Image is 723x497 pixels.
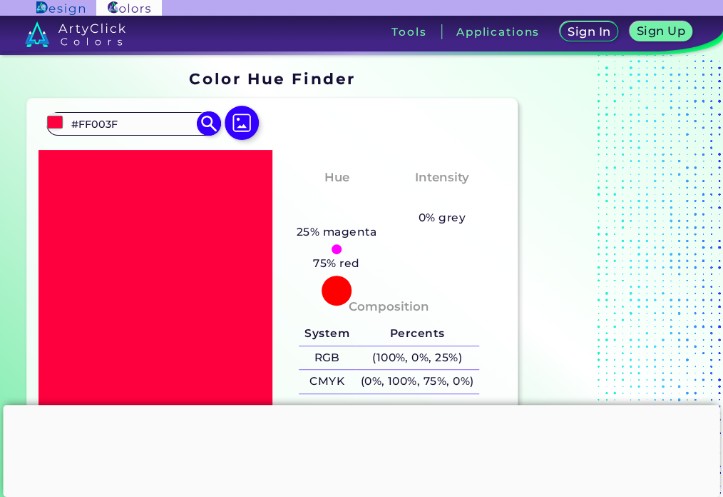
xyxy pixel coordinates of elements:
img: icon search [197,111,222,136]
h5: CMYK [299,370,354,393]
h5: Sign In [570,26,608,37]
h5: (0%, 100%, 75%, 0%) [355,370,479,393]
img: logo_artyclick_colors_white.svg [25,21,125,47]
h5: Percents [355,322,479,346]
h3: Tools [391,26,426,37]
img: ArtyClick Design logo [36,1,84,15]
a: Sign In [563,23,615,41]
h5: 0% grey [419,209,466,227]
iframe: Advertisement [4,405,720,493]
h5: (100%, 0%, 25%) [355,346,479,370]
h3: Pinkish Red [292,189,381,223]
h4: Intensity [415,167,469,188]
iframe: Advertisement [523,65,702,490]
h4: Hue [324,167,349,188]
img: icon picture [225,106,259,140]
h3: Applications [456,26,540,37]
h5: 25% magenta [291,223,382,241]
h5: RGB [299,346,354,370]
a: Sign Up [632,23,689,41]
h4: Composition [349,296,429,317]
h5: Sign Up [639,26,683,36]
h5: 75% red [307,254,365,273]
input: type color.. [66,114,199,134]
h5: System [299,322,354,346]
h1: Color Hue Finder [189,68,355,89]
h3: Vibrant [411,189,473,206]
